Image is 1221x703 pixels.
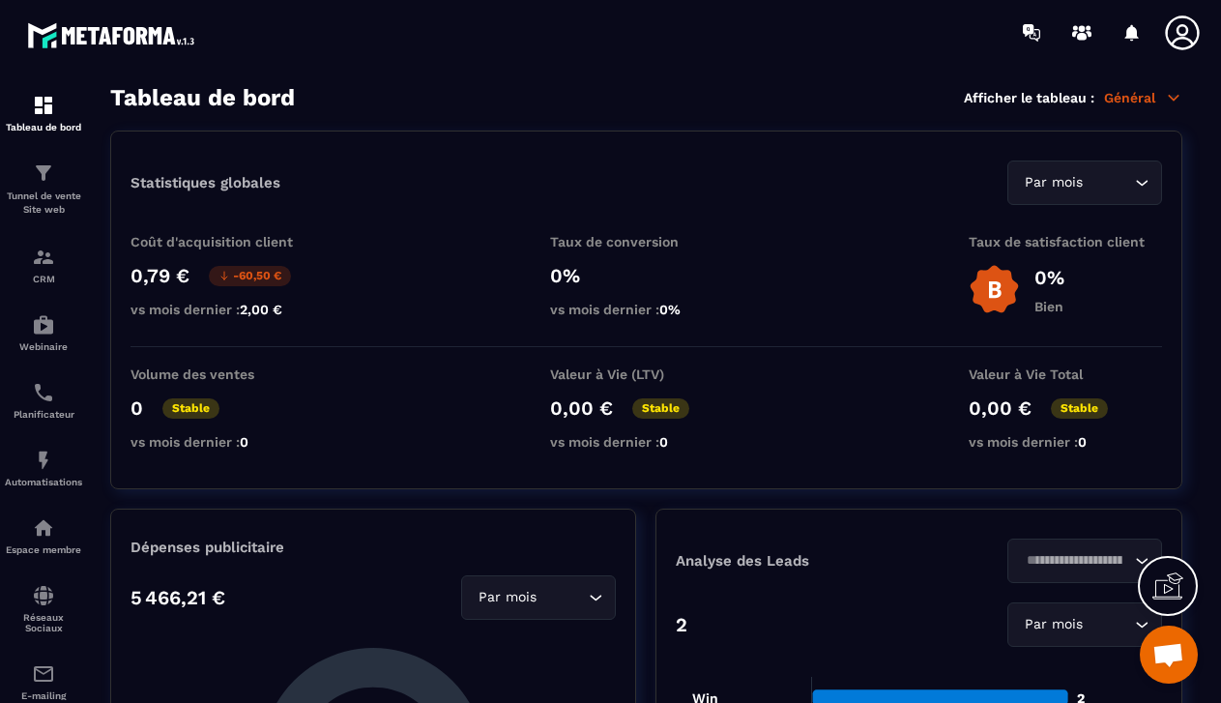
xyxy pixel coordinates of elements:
[540,587,584,608] input: Search for option
[5,122,82,132] p: Tableau de bord
[659,302,681,317] span: 0%
[550,234,743,249] p: Taux de conversion
[550,366,743,382] p: Valeur à Vie (LTV)
[5,612,82,633] p: Réseaux Sociaux
[1140,626,1198,684] div: Ouvrir le chat
[5,409,82,420] p: Planificateur
[964,90,1094,105] p: Afficher le tableau :
[1020,614,1087,635] span: Par mois
[1007,539,1162,583] div: Search for option
[32,662,55,686] img: email
[32,161,55,185] img: formation
[131,234,324,249] p: Coût d'acquisition client
[131,434,324,450] p: vs mois dernier :
[550,434,743,450] p: vs mois dernier :
[5,366,82,434] a: schedulerschedulerPlanificateur
[550,264,743,287] p: 0%
[5,79,82,147] a: formationformationTableau de bord
[1087,614,1130,635] input: Search for option
[32,246,55,269] img: formation
[969,396,1032,420] p: 0,00 €
[5,341,82,352] p: Webinaire
[110,84,295,111] h3: Tableau de bord
[32,313,55,337] img: automations
[131,586,225,609] p: 5 466,21 €
[5,477,82,487] p: Automatisations
[1020,550,1130,571] input: Search for option
[5,690,82,701] p: E-mailing
[461,575,616,620] div: Search for option
[27,17,201,53] img: logo
[131,366,324,382] p: Volume des ventes
[162,398,219,419] p: Stable
[32,516,55,540] img: automations
[632,398,689,419] p: Stable
[131,302,324,317] p: vs mois dernier :
[1051,398,1108,419] p: Stable
[5,231,82,299] a: formationformationCRM
[32,381,55,404] img: scheduler
[32,94,55,117] img: formation
[131,539,616,556] p: Dépenses publicitaire
[676,552,919,570] p: Analyse des Leads
[1078,434,1087,450] span: 0
[659,434,668,450] span: 0
[5,190,82,217] p: Tunnel de vente Site web
[5,544,82,555] p: Espace membre
[131,174,280,191] p: Statistiques globales
[5,147,82,231] a: formationformationTunnel de vente Site web
[969,264,1020,315] img: b-badge-o.b3b20ee6.svg
[550,396,613,420] p: 0,00 €
[131,264,189,287] p: 0,79 €
[969,234,1162,249] p: Taux de satisfaction client
[1104,89,1182,106] p: Général
[5,434,82,502] a: automationsautomationsAutomatisations
[32,449,55,472] img: automations
[1020,172,1087,193] span: Par mois
[969,434,1162,450] p: vs mois dernier :
[131,396,143,420] p: 0
[969,366,1162,382] p: Valeur à Vie Total
[550,302,743,317] p: vs mois dernier :
[5,570,82,648] a: social-networksocial-networkRéseaux Sociaux
[1034,266,1064,289] p: 0%
[32,584,55,607] img: social-network
[1034,299,1064,314] p: Bien
[5,502,82,570] a: automationsautomationsEspace membre
[5,299,82,366] a: automationsautomationsWebinaire
[676,613,687,636] p: 2
[1087,172,1130,193] input: Search for option
[5,274,82,284] p: CRM
[240,434,248,450] span: 0
[240,302,282,317] span: 2,00 €
[474,587,540,608] span: Par mois
[1007,161,1162,205] div: Search for option
[209,266,291,286] p: -60,50 €
[1007,602,1162,647] div: Search for option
